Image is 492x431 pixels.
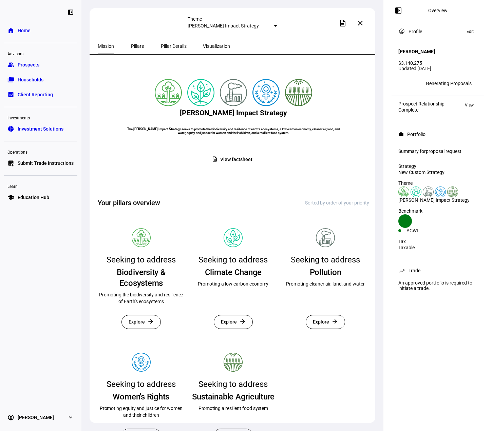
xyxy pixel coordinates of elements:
div: Seeking to address [198,253,268,267]
eth-panel-overview-card-header: Profile [398,27,477,36]
eth-panel-overview-card-header: Trade [398,267,477,275]
eth-mat-symbol: list_alt_add [7,160,14,166]
span: Visualization [203,44,230,48]
div: Learn [4,181,77,191]
button: Explore [306,315,345,329]
span: [PERSON_NAME] [18,414,54,421]
eth-mat-symbol: pie_chart [7,125,14,132]
img: Pillar icon [132,228,151,247]
span: KK [401,81,406,86]
mat-icon: close [356,19,364,27]
eth-mat-symbol: bid_landscape [7,91,14,98]
span: Pillars [131,44,144,48]
eth-mat-symbol: group [7,61,14,68]
div: Summary for [398,149,477,154]
div: Seeking to address [291,253,360,267]
div: Strategy [398,163,477,169]
span: Investment Solutions [18,125,63,132]
img: deforestation.colored.svg [398,187,409,197]
span: Mission [98,44,114,48]
button: Explore [121,315,161,329]
img: Pillar icon [224,353,243,372]
eth-mat-symbol: folder_copy [7,76,14,83]
div: Updated [DATE] [398,66,477,71]
span: Explore [221,315,237,329]
a: pie_chartInvestment Solutions [4,122,77,136]
span: Submit Trade Instructions [18,160,74,166]
span: Edit [467,27,474,36]
span: View factsheet [220,153,252,166]
mat-icon: work [398,132,404,137]
div: Seeking to address [107,377,176,391]
a: bid_landscapeClient Reporting [4,88,77,101]
div: Seeking to address [198,377,268,391]
div: Taxable [398,245,477,250]
span: Explore [129,315,145,329]
div: Promoting a resilient food system [198,405,268,418]
span: Home [18,27,31,34]
div: ACWI [406,228,438,233]
div: Portfolio [407,132,425,137]
img: Pillar icon [316,228,335,247]
mat-icon: arrow_forward [332,318,338,325]
img: climateChange.colored.svg [187,79,214,106]
div: Complete [398,107,444,113]
mat-icon: account_circle [398,28,405,35]
img: pollution.colored.svg [220,79,247,106]
div: Trade [409,268,420,273]
eth-panel-overview-card-header: Portfolio [398,130,477,138]
div: [PERSON_NAME] Impact Strategy [398,197,477,203]
span: proposal request [426,149,461,154]
div: Investments [4,113,77,122]
button: View factsheet [206,153,260,166]
button: Edit [463,27,477,36]
button: View [461,101,477,109]
div: Tax [398,239,477,244]
img: deforestation.colored.svg [155,79,182,106]
a: homeHome [4,24,77,37]
div: Biodiversity & Ecosystems [98,267,185,289]
div: Overview [428,8,448,13]
div: Promoting a low-carbon economy [198,280,268,305]
div: Promoting equity and justice for women and their children [98,405,185,418]
img: pollution.colored.svg [423,187,434,197]
mat-icon: description [339,19,347,27]
img: womensRights.colored.svg [435,187,446,197]
div: Seeking to address [107,253,176,267]
h4: [PERSON_NAME] [398,49,435,54]
eth-mat-symbol: left_panel_close [67,9,74,16]
eth-mat-symbol: home [7,27,14,34]
button: Explore [214,315,253,329]
div: New Custom Strategy [398,170,477,175]
eth-mat-symbol: account_circle [7,414,14,421]
span: Households [18,76,43,83]
div: Theme [188,16,277,22]
span: Prospects [18,61,39,68]
img: climateChange.colored.svg [411,187,421,197]
div: Promoting the biodiversity and resilience of Earth’s ecosystems [98,291,185,305]
div: Prospect Relationship [398,101,444,106]
mat-icon: arrow_forward [239,318,246,325]
mat-icon: trending_up [398,267,405,274]
img: womensRights.colored.svg [252,79,280,106]
img: sustainableAgriculture.colored.svg [447,187,458,197]
span: Education Hub [18,194,49,201]
div: Promoting cleaner air, land, and water [286,280,364,305]
mat-icon: description [212,156,218,162]
a: folder_copyHouseholds [4,73,77,86]
span: SS [412,81,416,86]
div: Women's Rights [113,391,169,402]
div: Generating Proposals [426,81,472,86]
div: Sustainable Agriculture [192,391,275,402]
img: Pillar icon [132,353,151,372]
div: $3,140,275 [398,60,477,66]
mat-select-trigger: [PERSON_NAME] Impact Strategy [188,23,259,28]
eth-mat-symbol: expand_more [67,414,74,421]
div: An approved portfolio is required to initiate a trade. [394,277,481,294]
div: Climate Change [205,267,262,278]
h6: The [PERSON_NAME] Impact Strategy seeks to promote the biodiversity and resilience of earth’s eco... [123,127,344,135]
span: View [465,101,474,109]
div: Pollution [310,267,341,278]
div: Theme [398,180,477,186]
a: groupProspects [4,58,77,72]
